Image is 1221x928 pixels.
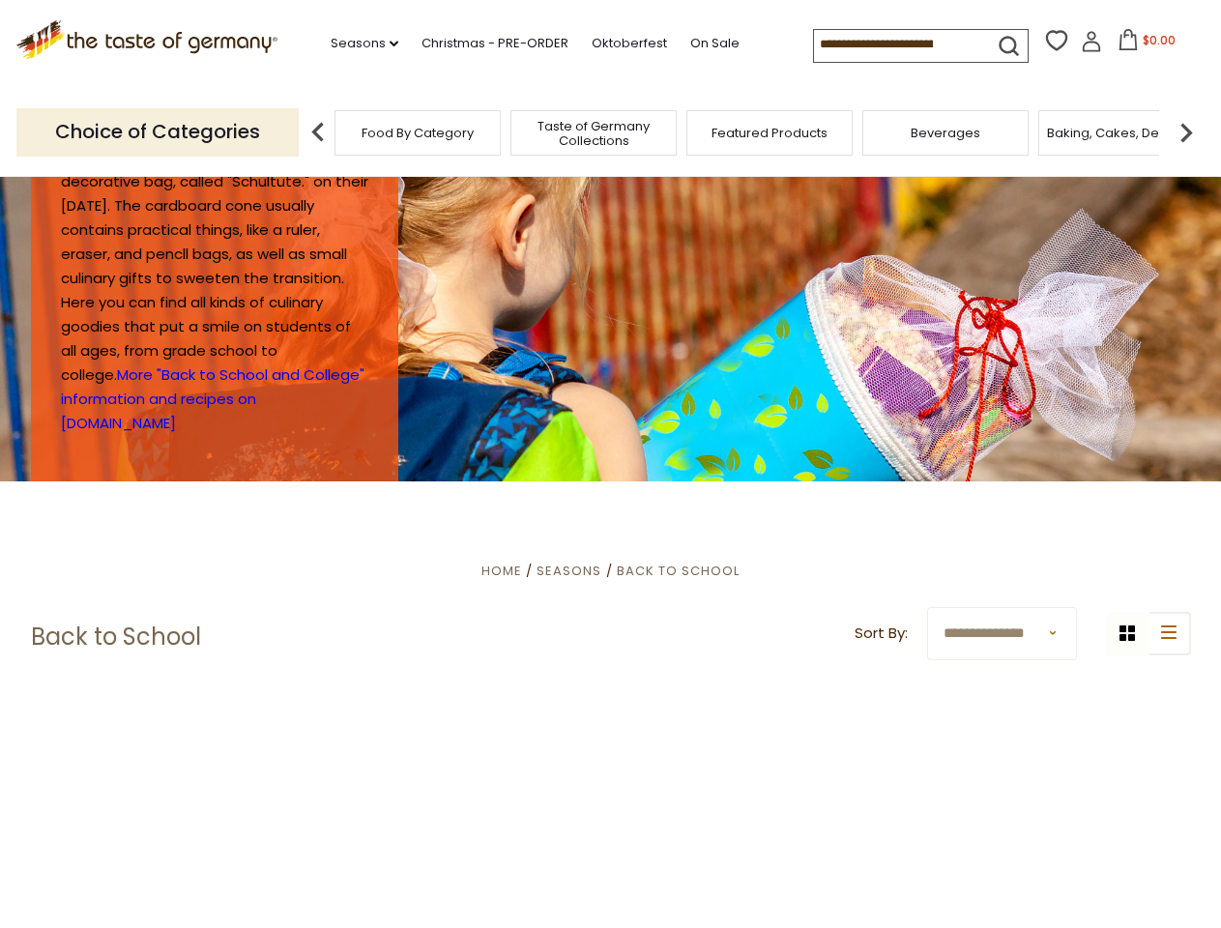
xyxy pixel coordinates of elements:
[516,119,671,148] a: Taste of Germany Collections
[855,622,908,646] label: Sort By:
[537,562,601,580] a: Seasons
[1047,126,1197,140] a: Baking, Cakes, Desserts
[617,562,740,580] a: Back to School
[911,126,980,140] a: Beverages
[16,108,299,156] p: Choice of Categories
[1143,32,1176,48] span: $0.00
[331,33,398,54] a: Seasons
[61,364,364,433] a: More "Back to School and College" information and recipes on [DOMAIN_NAME]
[31,623,201,652] h1: Back to School
[481,562,522,580] a: Home
[690,33,740,54] a: On Sale
[712,126,828,140] a: Featured Products
[61,122,368,436] p: It is a custom in [GEOGRAPHIC_DATA] to present first-graders with a cone-shaped, decorative bag, ...
[362,126,474,140] a: Food By Category
[1106,29,1188,58] button: $0.00
[592,33,667,54] a: Oktoberfest
[422,33,568,54] a: Christmas - PRE-ORDER
[299,113,337,152] img: previous arrow
[1167,113,1206,152] img: next arrow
